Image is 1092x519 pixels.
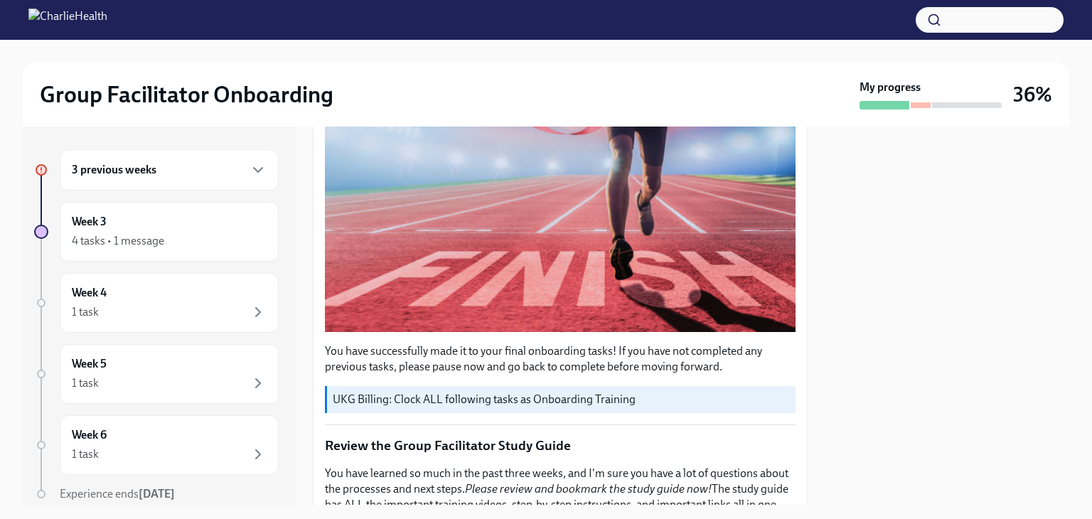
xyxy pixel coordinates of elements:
[34,202,279,262] a: Week 34 tasks • 1 message
[325,343,796,375] p: You have successfully made it to your final onboarding tasks! If you have not completed any previ...
[40,80,333,109] h2: Group Facilitator Onboarding
[72,304,99,320] div: 1 task
[72,446,99,462] div: 1 task
[72,285,107,301] h6: Week 4
[34,344,279,404] a: Week 51 task
[72,214,107,230] h6: Week 3
[1013,82,1052,107] h3: 36%
[60,487,175,501] span: Experience ends
[72,356,107,372] h6: Week 5
[72,375,99,391] div: 1 task
[333,392,790,407] p: UKG Billing: Clock ALL following tasks as Onboarding Training
[72,427,107,443] h6: Week 6
[34,273,279,333] a: Week 41 task
[860,80,921,95] strong: My progress
[60,149,279,191] div: 3 previous weeks
[28,9,107,31] img: CharlieHealth
[72,162,156,178] h6: 3 previous weeks
[465,482,712,496] em: Please review and bookmark the study guide now!
[325,437,796,455] p: Review the Group Facilitator Study Guide
[139,487,175,501] strong: [DATE]
[34,415,279,475] a: Week 61 task
[325,18,796,331] button: Zoom image
[72,233,164,249] div: 4 tasks • 1 message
